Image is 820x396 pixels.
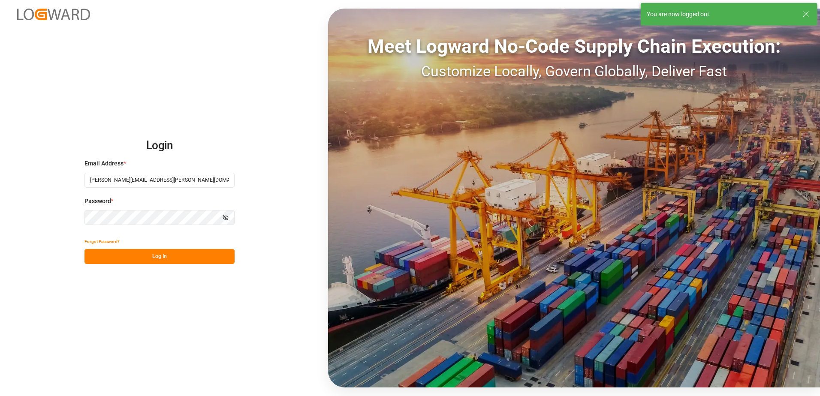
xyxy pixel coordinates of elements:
input: Enter your email [84,173,235,188]
span: Email Address [84,159,124,168]
h2: Login [84,132,235,159]
button: Log In [84,249,235,264]
img: Logward_new_orange.png [17,9,90,20]
div: Customize Locally, Govern Globally, Deliver Fast [328,60,820,82]
button: Forgot Password? [84,234,120,249]
div: Meet Logward No-Code Supply Chain Execution: [328,32,820,60]
div: You are now logged out [647,10,794,19]
span: Password [84,197,111,206]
